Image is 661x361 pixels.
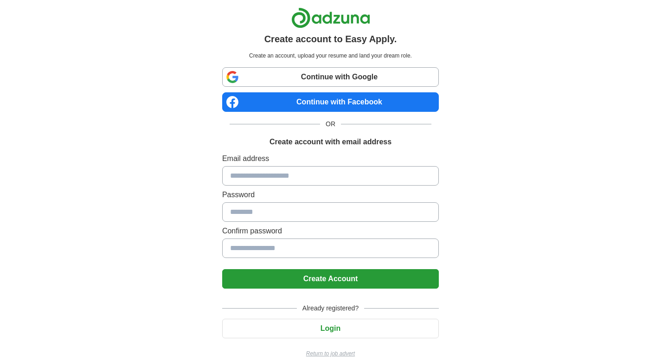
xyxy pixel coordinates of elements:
[222,92,439,112] a: Continue with Facebook
[222,153,439,164] label: Email address
[222,324,439,332] a: Login
[222,269,439,289] button: Create Account
[320,119,341,129] span: OR
[222,67,439,87] a: Continue with Google
[222,349,439,358] a: Return to job advert
[224,52,437,60] p: Create an account, upload your resume and land your dream role.
[222,189,439,200] label: Password
[222,319,439,338] button: Login
[297,303,364,313] span: Already registered?
[222,226,439,237] label: Confirm password
[291,7,370,28] img: Adzuna logo
[270,136,391,148] h1: Create account with email address
[264,32,397,46] h1: Create account to Easy Apply.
